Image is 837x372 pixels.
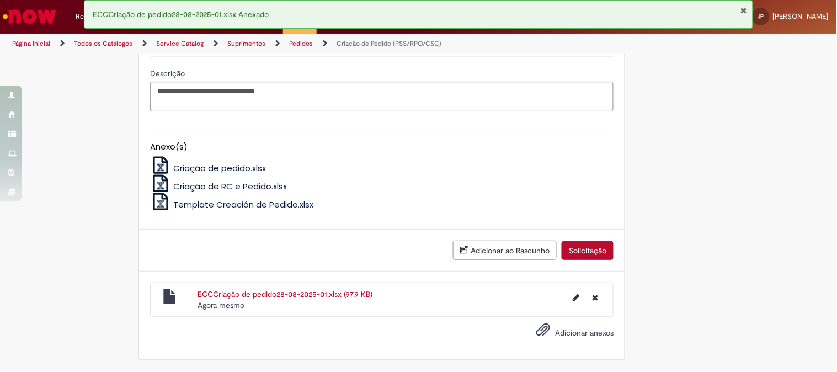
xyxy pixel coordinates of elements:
a: Service Catalog [156,39,204,48]
a: Todos os Catálogos [74,39,132,48]
button: Excluir ECCCriação de pedido28-08-2025-01.xlsx [585,289,605,306]
span: Agora mesmo [198,300,244,310]
a: Criação de pedido.xlsx [150,162,266,174]
a: Template Creación de Pedido.xlsx [150,199,313,210]
span: Requisições [76,11,114,22]
a: ECCCriação de pedido28-08-2025-01.xlsx (97.9 KB) [198,289,372,299]
a: Pedidos [289,39,313,48]
button: Solicitação [562,241,614,260]
a: Criação de Pedido (PSS/RPO/CSC) [337,39,441,48]
ul: Trilhas de página [8,34,550,54]
span: Template Creación de Pedido.xlsx [173,199,313,210]
span: [PERSON_NAME] [773,12,829,21]
a: Criação de RC e Pedido.xlsx [150,180,287,192]
textarea: Descrição [150,82,614,111]
span: Adicionar anexos [555,328,614,338]
span: ECCCriação de pedido28-08-2025-01.xlsx Anexado [93,9,269,19]
time: 28/08/2025 11:56:00 [198,300,244,310]
img: ServiceNow [1,6,58,28]
h5: Anexo(s) [150,142,614,152]
span: Criação de RC e Pedido.xlsx [173,180,287,192]
button: Adicionar anexos [533,320,553,345]
span: Descrição [150,68,187,78]
button: Editar nome de arquivo ECCCriação de pedido28-08-2025-01.xlsx [566,289,586,306]
a: Suprimentos [227,39,265,48]
button: Adicionar ao Rascunho [453,241,557,260]
a: Página inicial [12,39,50,48]
span: JP [758,13,764,20]
span: Criação de pedido.xlsx [173,162,266,174]
button: Fechar Notificação [740,6,747,15]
